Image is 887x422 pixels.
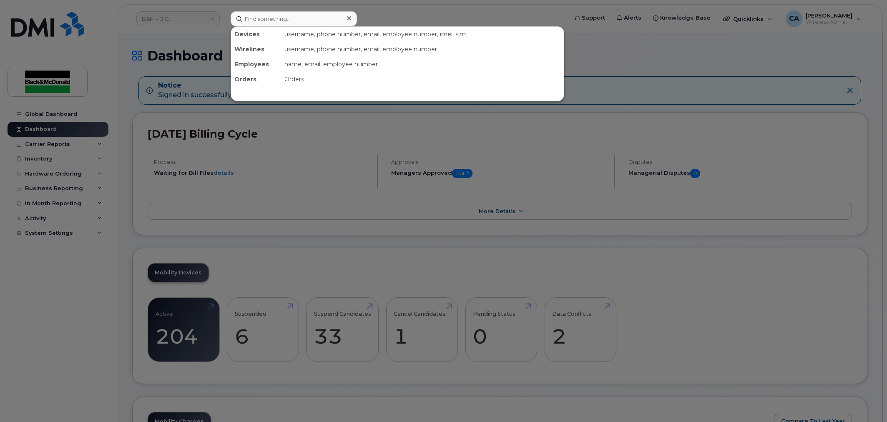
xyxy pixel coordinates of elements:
div: username, phone number, email, employee number, imei, sim [281,27,564,42]
div: Devices [231,27,281,42]
div: username, phone number, email, employee number [281,42,564,57]
div: name, email, employee number [281,57,564,72]
div: Wirelines [231,42,281,57]
div: Employees [231,57,281,72]
div: Orders [231,72,281,87]
div: Orders [281,72,564,87]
